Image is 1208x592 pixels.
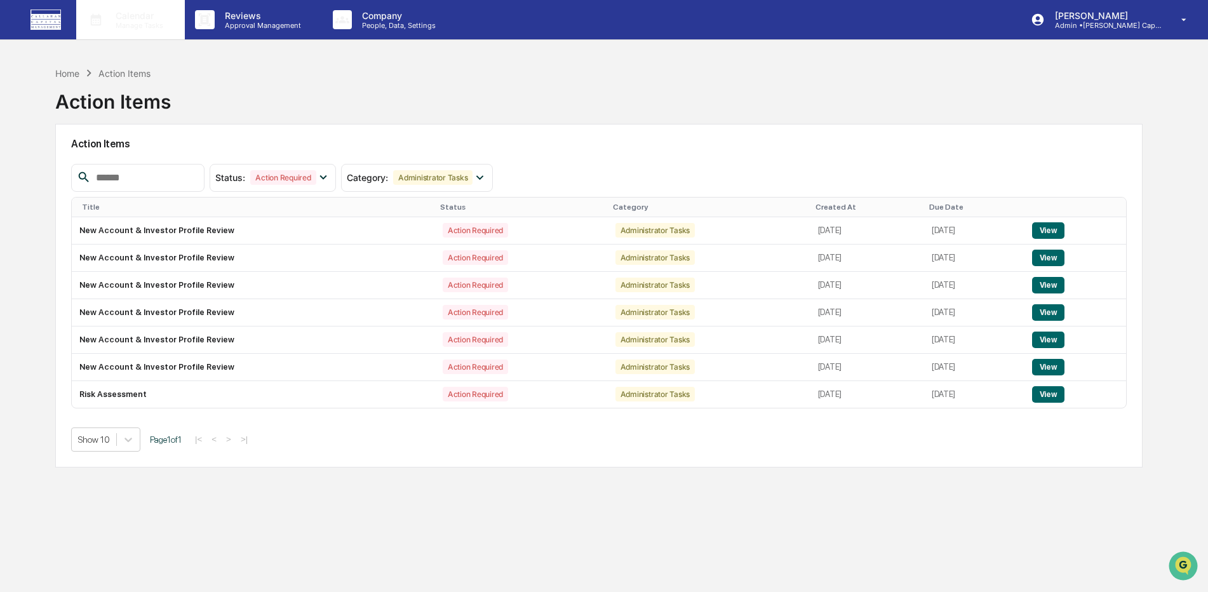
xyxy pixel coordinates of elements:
[810,245,924,272] td: [DATE]
[1045,21,1163,30] p: Admin • [PERSON_NAME] Capital
[13,185,23,196] div: 🔎
[810,381,924,408] td: [DATE]
[72,354,435,381] td: New Account & Investor Profile Review
[352,10,442,21] p: Company
[929,203,1019,212] div: Due Date
[810,326,924,354] td: [DATE]
[1032,304,1064,321] button: View
[126,215,154,225] span: Pylon
[222,434,235,445] button: >
[215,172,245,183] span: Status :
[924,381,1024,408] td: [DATE]
[615,305,695,320] div: Administrator Tasks
[105,10,170,21] p: Calendar
[72,381,435,408] td: Risk Assessment
[1032,253,1064,262] a: View
[237,434,252,445] button: >|
[810,299,924,326] td: [DATE]
[615,250,695,265] div: Administrator Tasks
[443,250,508,265] div: Action Required
[924,326,1024,354] td: [DATE]
[1045,10,1163,21] p: [PERSON_NAME]
[55,68,79,79] div: Home
[1032,332,1064,348] button: View
[924,245,1024,272] td: [DATE]
[443,305,508,320] div: Action Required
[25,184,80,197] span: Data Lookup
[1032,335,1064,344] a: View
[216,101,231,116] button: Start new chat
[1032,362,1064,372] a: View
[815,203,919,212] div: Created At
[250,170,316,185] div: Action Required
[1032,386,1064,403] button: View
[613,203,805,212] div: Category
[1032,280,1064,290] a: View
[98,68,151,79] div: Action Items
[55,80,171,113] div: Action Items
[810,354,924,381] td: [DATE]
[87,155,163,178] a: 🗄️Attestations
[72,299,435,326] td: New Account & Investor Profile Review
[1032,359,1064,375] button: View
[1032,222,1064,239] button: View
[8,179,85,202] a: 🔎Data Lookup
[352,21,442,30] p: People, Data, Settings
[615,278,695,292] div: Administrator Tasks
[1032,225,1064,235] a: View
[105,21,170,30] p: Manage Tasks
[25,160,82,173] span: Preclearance
[1032,277,1064,293] button: View
[13,97,36,120] img: 1746055101610-c473b297-6a78-478c-a979-82029cc54cd1
[1167,550,1202,584] iframe: Open customer support
[393,170,473,185] div: Administrator Tasks
[191,434,206,445] button: |<
[105,160,158,173] span: Attestations
[92,161,102,172] div: 🗄️
[924,272,1024,299] td: [DATE]
[13,161,23,172] div: 🖐️
[443,223,508,238] div: Action Required
[1032,389,1064,399] a: View
[810,217,924,245] td: [DATE]
[440,203,603,212] div: Status
[443,332,508,347] div: Action Required
[443,387,508,401] div: Action Required
[443,278,508,292] div: Action Required
[72,245,435,272] td: New Account & Investor Profile Review
[1032,250,1064,266] button: View
[90,215,154,225] a: Powered byPylon
[150,434,182,445] span: Page 1 of 1
[82,203,430,212] div: Title
[8,155,87,178] a: 🖐️Preclearance
[347,172,388,183] span: Category :
[443,360,508,374] div: Action Required
[615,332,695,347] div: Administrator Tasks
[615,360,695,374] div: Administrator Tasks
[72,272,435,299] td: New Account & Investor Profile Review
[208,434,220,445] button: <
[72,217,435,245] td: New Account & Investor Profile Review
[810,272,924,299] td: [DATE]
[215,10,307,21] p: Reviews
[43,97,208,110] div: Start new chat
[13,27,231,47] p: How can we help?
[30,10,61,30] img: logo
[615,387,695,401] div: Administrator Tasks
[71,138,1127,150] h2: Action Items
[924,354,1024,381] td: [DATE]
[215,21,307,30] p: Approval Management
[43,110,161,120] div: We're available if you need us!
[72,326,435,354] td: New Account & Investor Profile Review
[615,223,695,238] div: Administrator Tasks
[1032,307,1064,317] a: View
[924,217,1024,245] td: [DATE]
[924,299,1024,326] td: [DATE]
